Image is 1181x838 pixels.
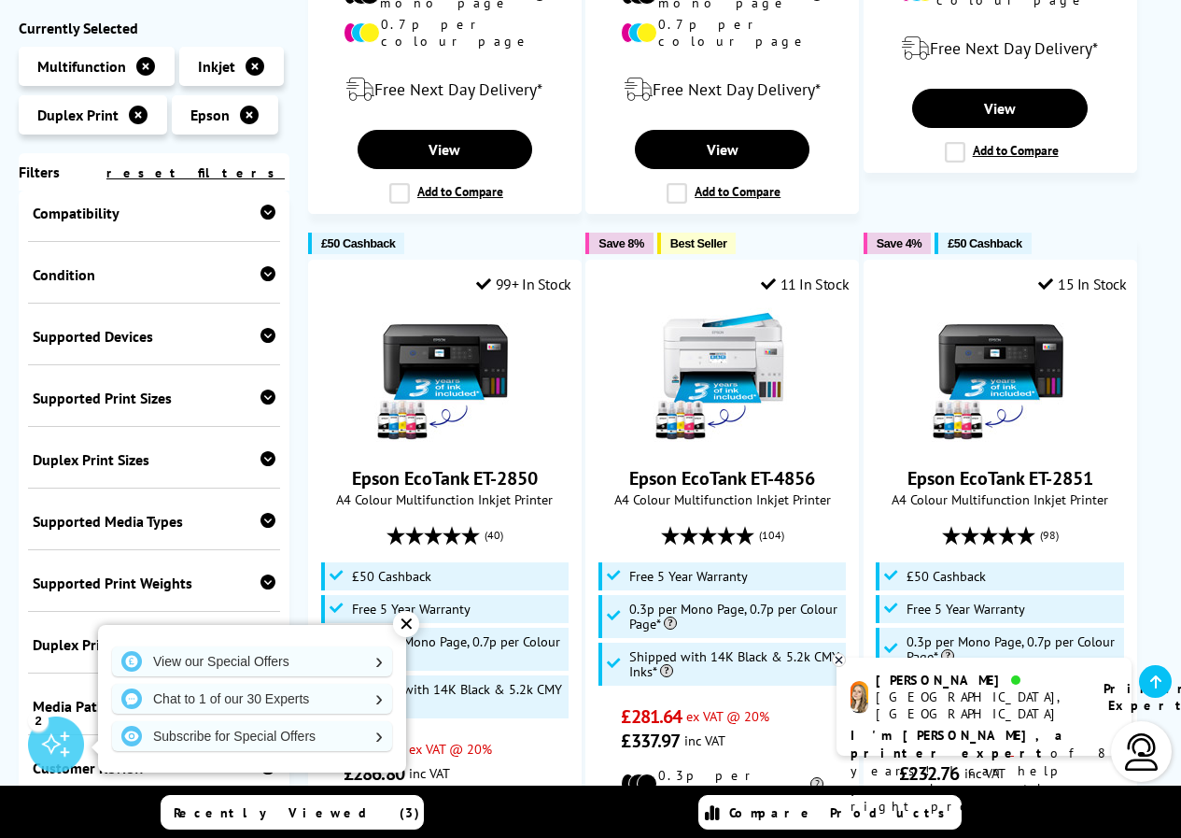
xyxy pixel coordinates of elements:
[344,761,404,786] span: £286.80
[318,490,571,508] span: A4 Colour Multifunction Inkjet Printer
[876,689,1080,722] div: [GEOGRAPHIC_DATA], [GEOGRAPHIC_DATA]
[907,602,1025,617] span: Free 5 Year Warranty
[935,233,1031,254] button: £50 Cashback
[358,130,532,169] a: View
[629,569,748,584] span: Free 5 Year Warranty
[667,183,780,204] label: Add to Compare
[621,704,682,729] span: £281.64
[33,327,275,346] div: Supported Devices
[106,164,285,181] a: reset filters
[37,57,126,76] span: Multifunction
[684,731,725,749] span: inc VAT
[112,646,392,676] a: View our Special Offers
[374,307,514,447] img: Epson EcoTank ET-2850
[945,142,1059,163] label: Add to Compare
[1038,275,1126,293] div: 15 In Stock
[635,130,809,169] a: View
[653,307,793,447] img: Epson EcoTank ET-4856
[389,183,503,204] label: Add to Compare
[33,389,275,407] div: Supported Print Sizes
[851,727,1068,761] b: I'm [PERSON_NAME], a printer expert
[318,64,571,116] div: modal_delivery
[670,236,727,250] span: Best Seller
[190,106,230,124] span: Epson
[621,729,680,753] span: £337.97
[877,236,921,250] span: Save 4%
[198,57,235,76] span: Inkjet
[864,233,931,254] button: Save 4%
[321,236,395,250] span: £50 Cashback
[33,265,275,284] div: Condition
[374,433,514,451] a: Epson EcoTank ET-2850
[585,233,653,254] button: Save 8%
[653,433,793,451] a: Epson EcoTank ET-4856
[629,602,841,632] span: 0.3p per Mono Page, 0.7p per Colour Page*
[761,275,849,293] div: 11 In Stock
[33,697,275,716] div: Media Path
[698,795,962,830] a: Compare Products
[33,204,275,222] div: Compatibility
[851,727,1118,816] p: of 8 years! I can help you choose the right product
[352,569,431,584] span: £50 Cashback
[112,721,392,751] a: Subscribe for Special Offers
[409,740,492,758] span: ex VAT @ 20%
[930,307,1070,447] img: Epson EcoTank ET-2851
[485,518,503,553] span: (40)
[874,22,1127,75] div: modal_delivery
[161,795,424,830] a: Recently Viewed (3)
[409,764,450,782] span: inc VAT
[759,518,784,553] span: (104)
[907,569,986,584] span: £50 Cashback
[344,16,546,50] li: 0.7p per colour page
[33,450,275,469] div: Duplex Print Sizes
[174,804,420,821] span: Recently Viewed (3)
[28,710,49,731] div: 2
[33,574,275,592] div: Supported Print Weights
[598,236,643,250] span: Save 8%
[476,275,571,293] div: 99+ In Stock
[686,707,769,725] span: ex VAT @ 20%
[352,634,564,664] span: 0.3p per Mono Page, 0.7p per Colour Page*
[19,19,289,37] div: Currently Selected
[907,634,1118,664] span: 0.3p per Mono Page, 0.7p per Colour Page*
[876,672,1080,689] div: [PERSON_NAME]
[1040,518,1059,553] span: (98)
[621,767,823,801] li: 0.3p per mono page
[596,490,849,508] span: A4 Colour Multifunction Inkjet Printer
[37,106,119,124] span: Duplex Print
[393,611,419,637] div: ✕
[352,682,564,712] span: Shipped with 14K Black & 5.2k CMY Inks*
[33,635,275,654] div: Duplex Print Weights
[907,466,1093,490] a: Epson EcoTank ET-2851
[948,236,1021,250] span: £50 Cashback
[657,233,737,254] button: Best Seller
[1123,733,1160,771] img: user-headset-light.svg
[596,64,849,116] div: modal_delivery
[621,16,823,50] li: 0.7p per colour page
[729,804,955,821] span: Compare Products
[352,466,538,490] a: Epson EcoTank ET-2850
[629,466,815,490] a: Epson EcoTank ET-4856
[912,89,1087,128] a: View
[851,681,868,714] img: amy-livechat.png
[19,163,60,181] span: Filters
[930,433,1070,451] a: Epson EcoTank ET-2851
[308,233,404,254] button: £50 Cashback
[112,684,392,714] a: Chat to 1 of our 30 Experts
[629,649,841,679] span: Shipped with 14K Black & 5.2k CMY Inks*
[874,490,1127,508] span: A4 Colour Multifunction Inkjet Printer
[352,602,471,617] span: Free 5 Year Warranty
[33,512,275,531] div: Supported Media Types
